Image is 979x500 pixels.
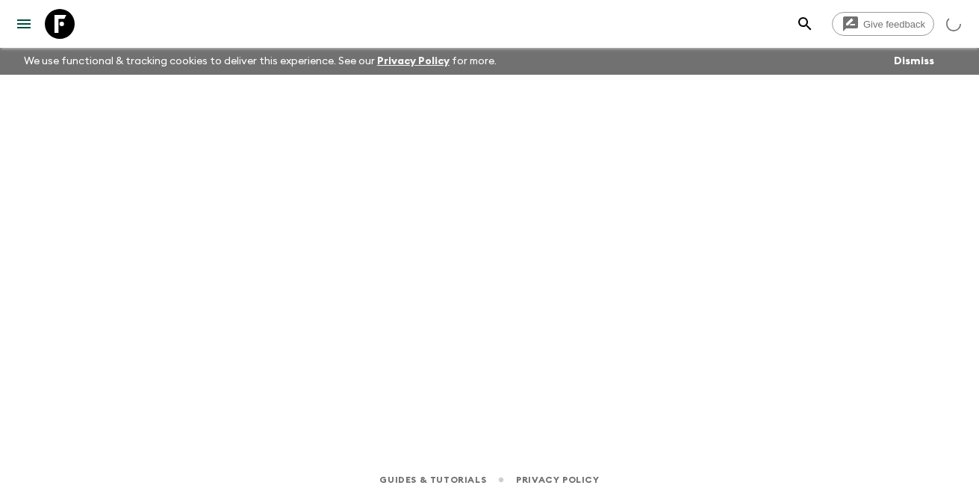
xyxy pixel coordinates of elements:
button: search adventures [790,9,820,39]
button: Dismiss [890,51,938,72]
a: Give feedback [832,12,934,36]
a: Privacy Policy [377,56,450,67]
button: menu [9,9,39,39]
a: Privacy Policy [516,472,599,488]
span: Give feedback [855,19,933,30]
a: Guides & Tutorials [379,472,486,488]
p: We use functional & tracking cookies to deliver this experience. See our for more. [18,48,503,75]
